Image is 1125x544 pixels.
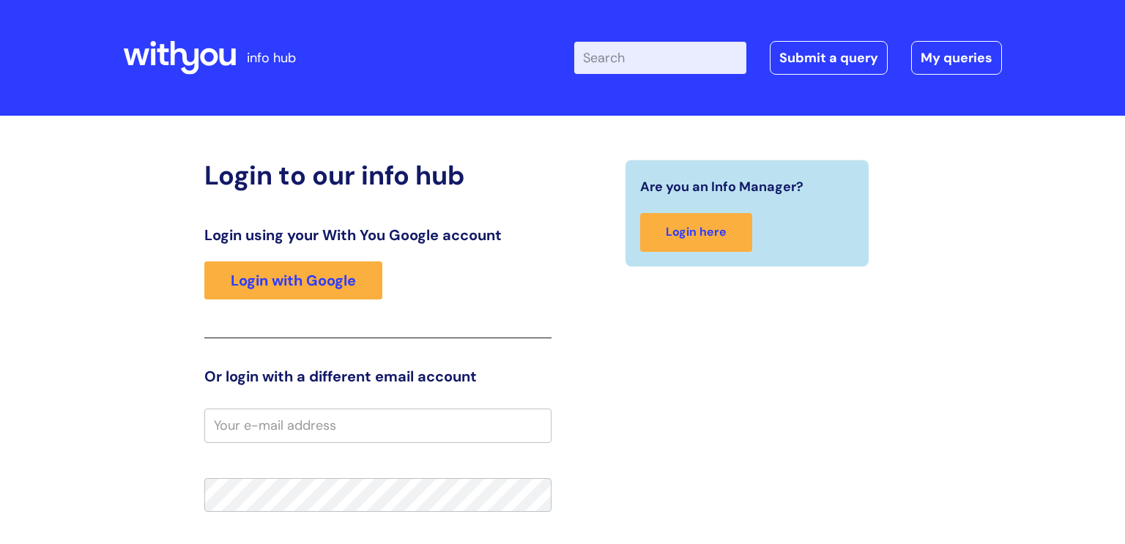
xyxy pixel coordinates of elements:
a: My queries [911,41,1002,75]
a: Login here [640,213,752,252]
p: info hub [247,46,296,70]
h3: Or login with a different email account [204,368,552,385]
h2: Login to our info hub [204,160,552,191]
span: Are you an Info Manager? [640,175,803,198]
input: Search [574,42,746,74]
h3: Login using your With You Google account [204,226,552,244]
a: Submit a query [770,41,888,75]
a: Login with Google [204,261,382,299]
input: Your e-mail address [204,409,552,442]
